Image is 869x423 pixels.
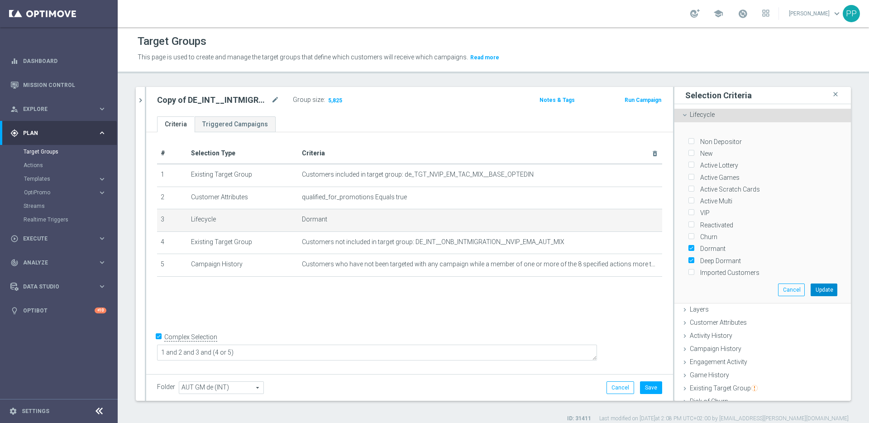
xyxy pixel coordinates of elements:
[187,187,299,209] td: Customer Attributes
[10,307,107,314] div: lightbulb Optibot +10
[164,333,217,341] label: Complex Selection
[24,216,94,223] a: Realtime Triggers
[98,129,106,137] i: keyboard_arrow_right
[697,173,740,182] label: Active Games
[24,175,107,183] button: Templates keyboard_arrow_right
[98,282,106,291] i: keyboard_arrow_right
[10,259,19,267] i: track_changes
[23,260,98,265] span: Analyze
[690,345,741,352] span: Campaign History
[302,216,327,223] span: Dormant
[10,130,107,137] button: gps_fixed Plan keyboard_arrow_right
[10,259,107,266] div: track_changes Analyze keyboard_arrow_right
[469,53,500,62] button: Read more
[195,116,276,132] a: Triggered Campaigns
[24,162,94,169] a: Actions
[24,189,107,196] button: OptiPromo keyboard_arrow_right
[98,175,106,183] i: keyboard_arrow_right
[606,381,634,394] button: Cancel
[23,284,98,289] span: Data Studio
[690,398,728,405] span: Risk of Churn
[10,49,106,73] div: Dashboard
[24,190,98,195] div: OptiPromo
[10,106,107,113] button: person_search Explore keyboard_arrow_right
[23,106,98,112] span: Explore
[187,231,299,254] td: Existing Target Group
[10,129,19,137] i: gps_fixed
[690,371,729,379] span: Game History
[690,358,747,365] span: Engagement Activity
[302,260,659,268] span: Customers who have not been targeted with any campaign while a member of one or more of the 8 spe...
[10,298,106,322] div: Optibot
[24,172,117,186] div: Templates
[24,148,94,155] a: Target Groups
[599,415,849,423] label: Last modified on [DATE] at 2:08 PM UTC+02:00 by [EMAIL_ADDRESS][PERSON_NAME][DOMAIN_NAME]
[138,53,468,61] span: This page is used to create and manage the target groups that define which customers will receive...
[788,7,843,20] a: [PERSON_NAME]keyboard_arrow_down
[24,199,117,213] div: Streams
[832,9,842,19] span: keyboard_arrow_down
[95,308,106,313] div: +10
[10,129,98,137] div: Plan
[697,269,759,277] label: Imported Customers
[690,319,747,326] span: Customer Attributes
[157,164,187,187] td: 1
[23,130,98,136] span: Plan
[10,283,107,290] button: Data Studio keyboard_arrow_right
[843,5,860,22] div: PP
[271,95,279,106] i: mode_edit
[713,9,723,19] span: school
[690,385,758,392] span: Existing Target Group
[157,231,187,254] td: 4
[10,235,19,243] i: play_circle_outline
[9,407,17,415] i: settings
[640,381,662,394] button: Save
[157,187,187,209] td: 2
[187,209,299,232] td: Lifecycle
[778,284,805,296] button: Cancel
[697,149,713,158] label: New
[302,149,325,157] span: Criteria
[10,105,19,113] i: person_search
[10,283,98,291] div: Data Studio
[24,202,94,210] a: Streams
[24,190,89,195] span: OptiPromo
[10,73,106,97] div: Mission Control
[23,236,98,241] span: Execute
[324,96,325,104] label: :
[302,171,534,178] span: Customers included in target group: de_TGT_NVIP_EM_TAC_MIX__BASE_OPTEDIN
[136,96,145,105] i: chevron_right
[690,111,715,118] span: Lifecycle
[187,143,299,164] th: Selection Type
[302,238,564,246] span: Customers not included in target group: DE_INT__ONB_INTMIGRATION__NVIP_EMA_AUT_MIX
[98,258,106,267] i: keyboard_arrow_right
[23,49,106,73] a: Dashboard
[24,186,117,199] div: OptiPromo
[23,298,95,322] a: Optibot
[10,235,107,242] div: play_circle_outline Execute keyboard_arrow_right
[24,213,117,226] div: Realtime Triggers
[23,73,106,97] a: Mission Control
[157,254,187,277] td: 5
[327,97,343,106] span: 5,825
[187,254,299,277] td: Campaign History
[697,161,738,169] label: Active Lottery
[651,150,659,157] i: delete_forever
[10,259,98,267] div: Analyze
[697,233,717,241] label: Churn
[157,116,195,132] a: Criteria
[24,159,117,172] div: Actions
[10,235,98,243] div: Execute
[157,95,269,106] h2: Copy of DE_INT__INTMIGRATION__REACT_NVIP_EMA_AUT_MIX
[98,234,106,243] i: keyboard_arrow_right
[697,221,733,229] label: Reactivated
[685,90,752,101] h3: Selection Criteria
[690,332,732,339] span: Activity History
[10,58,107,65] button: equalizer Dashboard
[10,82,107,89] button: Mission Control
